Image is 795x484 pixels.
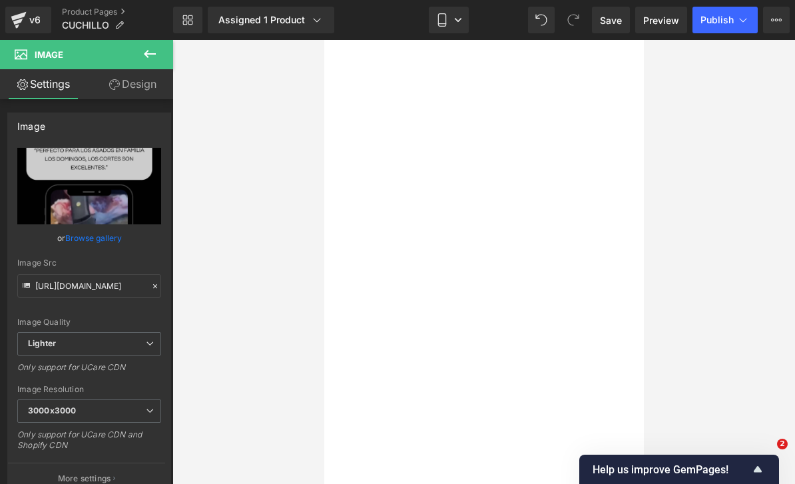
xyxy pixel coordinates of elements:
button: Publish [692,7,758,33]
span: 2 [777,439,788,449]
div: Image Resolution [17,385,161,394]
div: Only support for UCare CDN [17,362,161,381]
div: v6 [27,11,43,29]
div: Image Quality [17,318,161,327]
a: Product Pages [62,7,173,17]
a: Browse gallery [65,226,122,250]
a: v6 [5,7,51,33]
span: Help us improve GemPages! [593,463,750,476]
a: Design [89,69,176,99]
span: Save [600,13,622,27]
b: 3000x3000 [28,405,76,415]
div: Image Src [17,258,161,268]
span: Publish [700,15,734,25]
button: Undo [528,7,555,33]
span: CUCHILLO [62,20,109,31]
div: or [17,231,161,245]
div: Only support for UCare CDN and Shopify CDN [17,429,161,459]
input: Link [17,274,161,298]
span: Image [35,49,63,60]
div: Image [17,113,45,132]
a: Preview [635,7,687,33]
b: Lighter [28,338,56,348]
a: New Library [173,7,202,33]
span: Preview [643,13,679,27]
button: More [763,7,790,33]
iframe: Intercom live chat [750,439,782,471]
div: Assigned 1 Product [218,13,324,27]
button: Show survey - Help us improve GemPages! [593,461,766,477]
button: Redo [560,7,587,33]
